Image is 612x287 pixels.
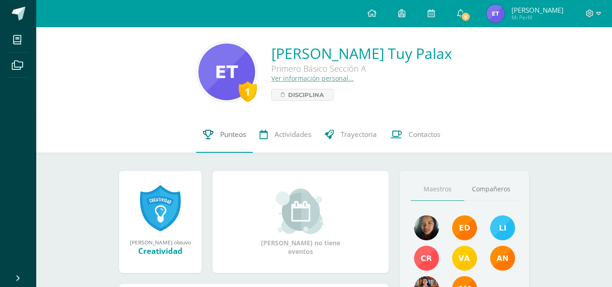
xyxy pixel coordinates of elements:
[464,178,518,201] a: Compañeros
[511,14,564,21] span: Mi Perfil
[288,89,324,100] span: Disciplina
[341,130,377,139] span: Trayectoria
[271,89,333,101] a: Disciplina
[487,5,505,23] img: 13cda94545d32bdbdd81a6b742e49b8a.png
[490,215,515,240] img: 93ccdf12d55837f49f350ac5ca2a40a5.png
[414,246,439,271] img: 6117b1eb4e8225ef5a84148c985d17e2.png
[511,5,564,15] span: [PERSON_NAME]
[384,117,447,153] a: Contactos
[271,74,354,83] a: Ver información personal...
[461,12,471,22] span: 9
[239,81,257,102] div: 1
[220,130,246,139] span: Punteos
[255,189,346,256] div: [PERSON_NAME] no tiene eventos
[271,63,452,74] div: Primero Básico Sección A
[411,178,464,201] a: Maestros
[490,246,515,271] img: a348d660b2b29c2c864a8732de45c20a.png
[128,246,193,256] div: Creatividad
[198,44,255,100] img: 60547681773251a23dbecd0d990c0f22.png
[253,117,318,153] a: Actividades
[271,44,452,63] a: [PERSON_NAME] Tuy Palax
[276,189,325,234] img: event_small.png
[414,215,439,240] img: c97de3f0a4f62e6deb7e91c2258cdedc.png
[128,238,193,246] div: [PERSON_NAME] obtuvo
[409,130,440,139] span: Contactos
[318,117,384,153] a: Trayectoria
[452,215,477,240] img: f40e456500941b1b33f0807dd74ea5cf.png
[196,117,253,153] a: Punteos
[452,246,477,271] img: cd5e356245587434922763be3243eb79.png
[275,130,311,139] span: Actividades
